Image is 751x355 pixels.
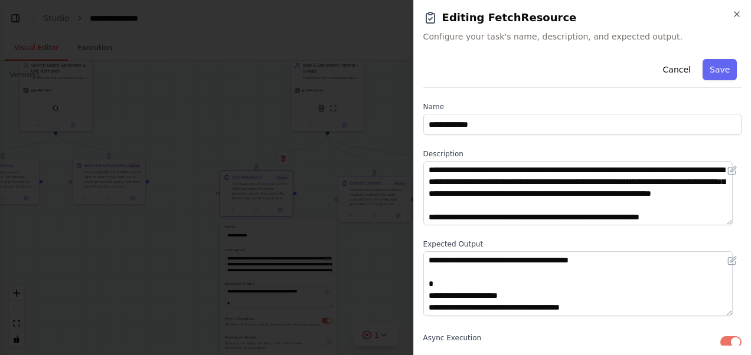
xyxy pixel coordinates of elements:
h2: Editing FetchResource [423,9,742,26]
span: Configure your task's name, description, and expected output. [423,31,742,42]
button: Open in editor [725,163,739,177]
button: Cancel [655,59,697,80]
button: Save [703,59,737,80]
button: Open in editor [725,254,739,268]
label: Expected Output [423,239,742,249]
span: Async Execution [423,334,481,342]
p: Whether the task should be executed asynchronously. [423,344,615,354]
label: Description [423,149,742,159]
label: Name [423,102,742,111]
